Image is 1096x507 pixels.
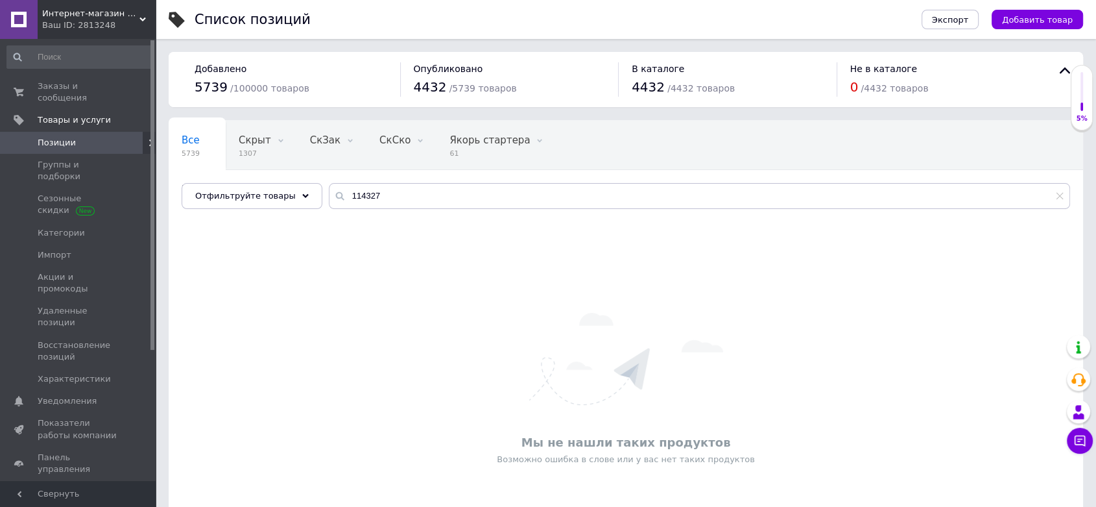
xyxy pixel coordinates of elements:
span: СкСко [379,134,411,146]
span: Щетки стартера [182,184,266,195]
div: Ваш ID: 2813248 [42,19,156,31]
span: Восстановление позиций [38,340,120,363]
span: Добавлено [195,64,246,74]
span: 0 [850,79,859,95]
span: Удаленные позиции [38,305,120,328]
span: В каталоге [632,64,684,74]
span: Заказы и сообщения [38,80,120,104]
div: Список позиций [195,13,311,27]
span: / 5739 товаров [449,83,517,93]
span: 5739 [195,79,228,95]
span: Уведомления [38,395,97,407]
input: Поиск по названию позиции, артикулу и поисковым запросам [329,183,1070,209]
input: Поиск [6,45,152,69]
button: Добавить товар [992,10,1083,29]
span: 1307 [239,149,271,158]
span: Отфильтруйте товары [195,191,296,201]
span: Панель управления [38,452,120,475]
div: 5% [1071,114,1092,123]
span: Товары и услуги [38,114,111,126]
img: Ничего не найдено [529,313,723,405]
span: Интернет-магазин автозапчастей "Aparts". Работаем: ПН - ПТ 9:00-18:00, СБ 9:00-13:00, ВС: выходной [42,8,139,19]
span: Акции и промокоды [38,271,120,295]
span: 4432 [632,79,665,95]
span: 61 [449,149,530,158]
span: 5739 [182,149,200,158]
span: / 4432 товаров [667,83,735,93]
button: Чат с покупателем [1067,428,1093,454]
span: / 4432 товаров [861,83,928,93]
span: СкЗак [310,134,340,146]
div: Мы не нашли таких продуктов [175,434,1077,451]
span: Экспорт [932,15,968,25]
span: Показатели работы компании [38,417,120,441]
span: Добавить товар [1002,15,1073,25]
span: 4432 [414,79,447,95]
span: Сезонные скидки [38,193,120,216]
span: Категории [38,227,85,239]
button: Экспорт [922,10,979,29]
span: Не в каталоге [850,64,918,74]
span: Позиции [38,137,76,149]
span: Опубликовано [414,64,483,74]
span: Импорт [38,249,71,261]
span: Характеристики [38,373,111,385]
span: / 100000 товаров [230,83,309,93]
span: Все [182,134,200,146]
div: Возможно ошибка в слове или у вас нет таких продуктов [175,454,1077,465]
span: Якорь стартера [449,134,530,146]
span: Группы и подборки [38,159,120,182]
span: Скрыт [239,134,271,146]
